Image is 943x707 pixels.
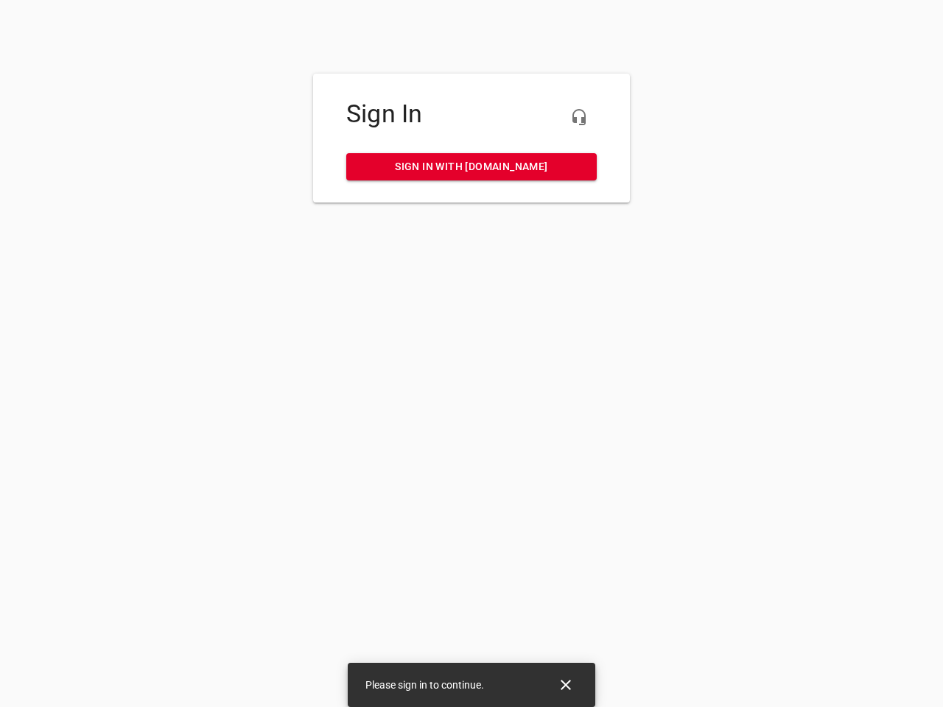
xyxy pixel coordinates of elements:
[346,99,597,129] h4: Sign In
[365,679,484,691] span: Please sign in to continue.
[561,99,597,135] button: Live Chat
[346,153,597,180] a: Sign in with [DOMAIN_NAME]
[358,158,585,176] span: Sign in with [DOMAIN_NAME]
[548,667,583,703] button: Close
